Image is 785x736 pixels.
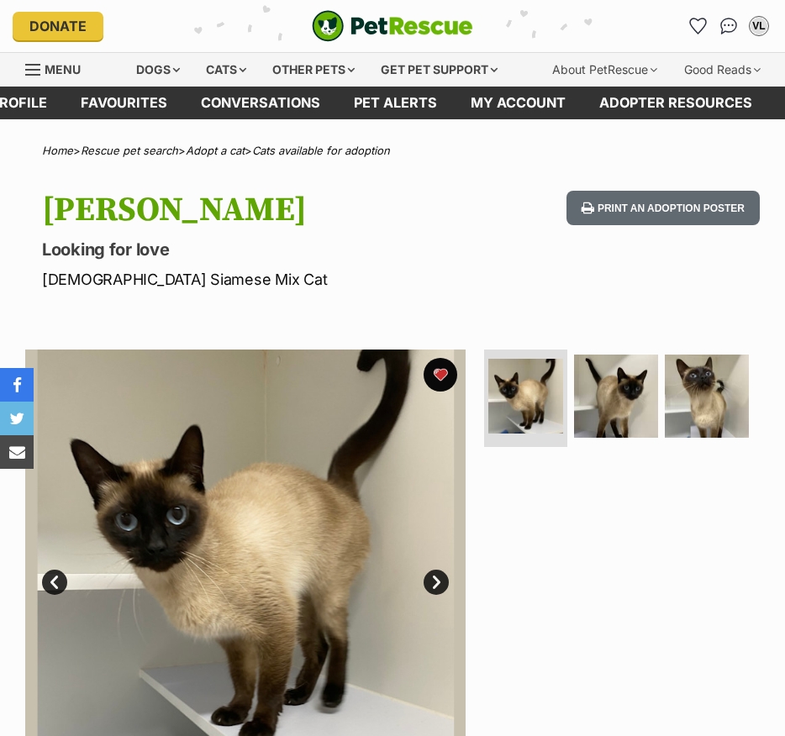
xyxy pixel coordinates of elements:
p: Looking for love [42,238,482,261]
div: Get pet support [369,53,509,87]
div: Cats [194,53,258,87]
a: Prev [42,570,67,595]
a: My account [454,87,582,119]
a: Adopter resources [582,87,769,119]
div: About PetRescue [540,53,669,87]
a: Adopt a cat [186,144,245,157]
a: Home [42,144,73,157]
a: Favourites [64,87,184,119]
a: Pet alerts [337,87,454,119]
img: Photo of Sia [665,355,749,439]
button: Print an adoption poster [566,191,760,225]
a: Cats available for adoption [252,144,390,157]
div: Good Reads [672,53,772,87]
button: My account [745,13,772,39]
a: PetRescue [312,10,473,42]
a: Menu [25,53,92,83]
a: Rescue pet search [81,144,178,157]
ul: Account quick links [685,13,772,39]
p: [DEMOGRAPHIC_DATA] Siamese Mix Cat [42,268,482,291]
div: Other pets [261,53,366,87]
a: Favourites [685,13,712,39]
div: Dogs [124,53,192,87]
img: logo-cat-932fe2b9b8326f06289b0f2fb663e598f794de774fb13d1741a6617ecf9a85b4.svg [312,10,473,42]
span: Menu [45,62,81,76]
a: Donate [13,12,103,40]
a: Next [424,570,449,595]
a: Conversations [715,13,742,39]
button: favourite [424,358,457,392]
img: Photo of Sia [488,359,564,434]
img: Photo of Sia [574,355,658,439]
a: conversations [184,87,337,119]
div: VL [751,18,767,34]
img: chat-41dd97257d64d25036548639549fe6c8038ab92f7586957e7f3b1b290dea8141.svg [720,18,738,34]
h1: [PERSON_NAME] [42,191,482,229]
